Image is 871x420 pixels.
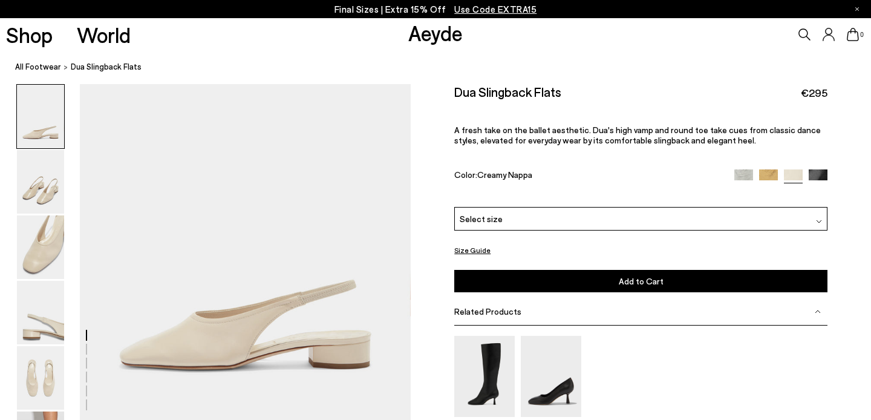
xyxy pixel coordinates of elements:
nav: breadcrumb [15,51,871,84]
img: Dua Slingback Flats - Image 3 [17,215,64,279]
span: Related Products [454,306,521,317]
img: svg%3E [815,309,821,315]
p: A fresh take on the ballet aesthetic. Dua's high vamp and round toe take cues from classic dance ... [454,125,827,145]
button: Add to Cart [454,270,827,292]
span: Navigate to /collections/ss25-final-sizes [454,4,537,15]
a: Aeyde [408,20,463,45]
img: Catherine High Sock Boots [454,336,515,416]
div: Color: [454,169,722,183]
span: Select size [460,212,503,225]
img: Dua Slingback Flats - Image 2 [17,150,64,214]
img: Giotta Round-Toe Pumps [521,336,581,416]
button: Size Guide [454,243,491,258]
span: 0 [859,31,865,38]
a: All Footwear [15,61,61,73]
h2: Dua Slingback Flats [454,84,561,99]
img: Dua Slingback Flats - Image 1 [17,85,64,148]
a: World [77,24,131,45]
a: Shop [6,24,53,45]
span: Creamy Nappa [477,169,532,180]
span: Dua Slingback Flats [71,61,142,73]
p: Final Sizes | Extra 15% Off [334,2,537,17]
a: 0 [847,28,859,41]
img: svg%3E [816,218,822,225]
span: Add to Cart [619,276,664,286]
span: €295 [801,85,827,100]
img: Dua Slingback Flats - Image 4 [17,281,64,344]
img: Dua Slingback Flats - Image 5 [17,346,64,410]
